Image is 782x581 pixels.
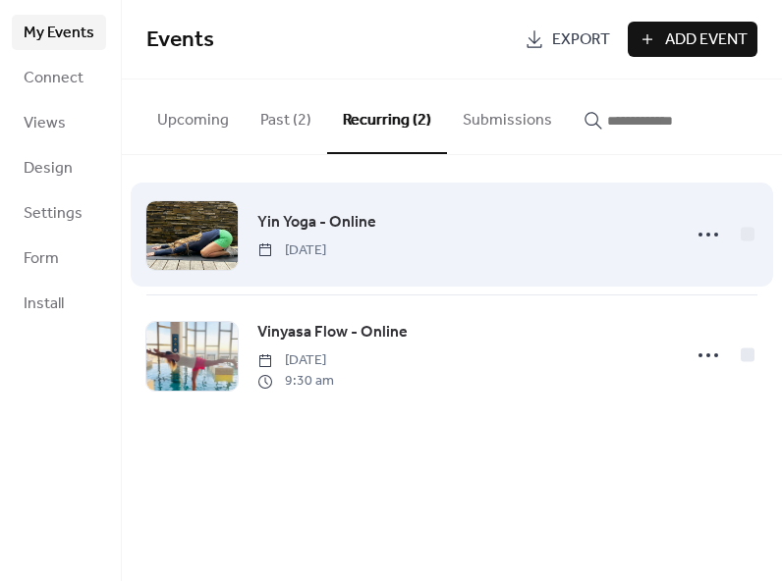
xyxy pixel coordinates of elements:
span: My Events [24,22,94,45]
span: Connect [24,67,84,90]
a: Vinyasa Flow - Online [257,320,408,345]
button: Past (2) [245,79,327,152]
button: Upcoming [141,79,245,152]
span: Yin Yoga - Online [257,211,376,235]
a: Form [12,240,106,276]
button: Recurring (2) [327,79,447,154]
span: Events [146,19,214,62]
span: Vinyasa Flow - Online [257,321,408,344]
a: Yin Yoga - Online [257,210,376,236]
a: My Events [12,15,106,50]
span: 9:30 am [257,371,334,392]
span: [DATE] [257,350,334,371]
a: Design [12,150,106,185]
a: Settings [12,195,106,231]
a: Connect [12,60,106,95]
a: Views [12,105,106,140]
span: Install [24,292,64,316]
span: Form [24,247,59,271]
span: [DATE] [257,240,326,261]
a: Export [515,22,620,57]
span: Views [24,112,66,135]
span: Design [24,157,73,181]
span: Settings [24,202,83,226]
button: Submissions [447,79,568,152]
span: Add Event [665,28,748,52]
a: Install [12,286,106,321]
button: Add Event [628,22,757,57]
span: Export [552,28,610,52]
